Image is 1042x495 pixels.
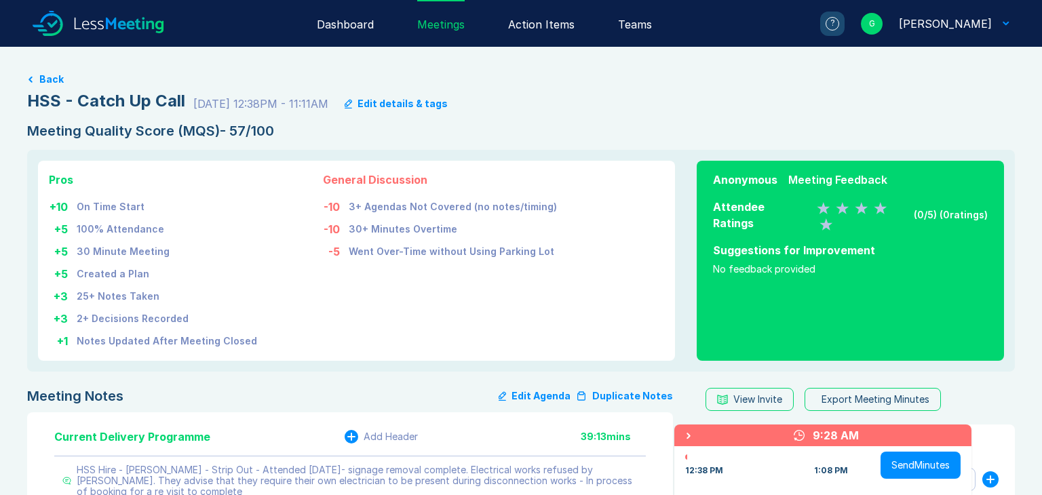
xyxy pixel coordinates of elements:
[804,12,845,36] a: ?
[576,388,673,404] button: Duplicate Notes
[76,305,258,328] td: 2+ Decisions Recorded
[76,216,258,238] td: 100% Attendance
[826,17,839,31] div: ?
[27,74,1015,85] a: Back
[805,388,941,411] button: Export Meeting Minutes
[713,264,988,275] div: No feedback provided
[49,193,76,216] td: + 10
[581,431,646,442] div: 39:13 mins
[323,193,348,216] td: -10
[323,172,558,188] div: General Discussion
[49,172,258,188] div: Pros
[76,260,258,283] td: Created a Plan
[706,388,794,411] button: View Invite
[788,172,887,188] div: Meeting Feedback
[49,328,76,350] td: + 1
[348,193,558,216] td: 3+ Agendas Not Covered (no notes/timing)
[899,16,992,32] div: Gemma White
[54,429,210,445] div: Current Delivery Programme
[49,283,76,305] td: + 3
[685,465,723,476] div: 12:38 PM
[345,98,448,109] button: Edit details & tags
[76,238,258,260] td: 30 Minute Meeting
[49,216,76,238] td: + 5
[713,199,803,231] div: Attendee Ratings
[49,238,76,260] td: + 5
[323,238,348,260] td: -5
[39,74,64,85] button: Back
[27,388,123,404] div: Meeting Notes
[358,98,448,109] div: Edit details & tags
[323,216,348,238] td: -10
[76,283,258,305] td: 25+ Notes Taken
[861,13,883,35] div: G
[881,452,961,479] button: SendMinutes
[49,305,76,328] td: + 3
[914,210,988,220] div: ( 0 /5) ( 0 ratings)
[193,96,328,112] div: [DATE] 12:38PM - 11:11AM
[364,431,418,442] div: Add Header
[713,172,777,188] div: Anonymous
[348,216,558,238] td: 30+ Minutes Overtime
[49,260,76,283] td: + 5
[814,465,848,476] div: 1:08 PM
[76,193,258,216] td: On Time Start
[817,199,898,231] div: 0 Stars
[713,242,988,258] div: Suggestions for Improvement
[348,238,558,260] td: Went Over-Time without Using Parking Lot
[813,427,859,443] div: 9:28 AM
[345,430,418,443] button: Add Header
[27,90,185,112] div: HSS - Catch Up Call
[499,388,571,404] button: Edit Agenda
[76,328,258,350] td: Notes Updated After Meeting Closed
[733,394,782,405] div: View Invite
[822,394,929,405] div: Export Meeting Minutes
[27,123,1015,139] div: Meeting Quality Score (MQS) - 57/100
